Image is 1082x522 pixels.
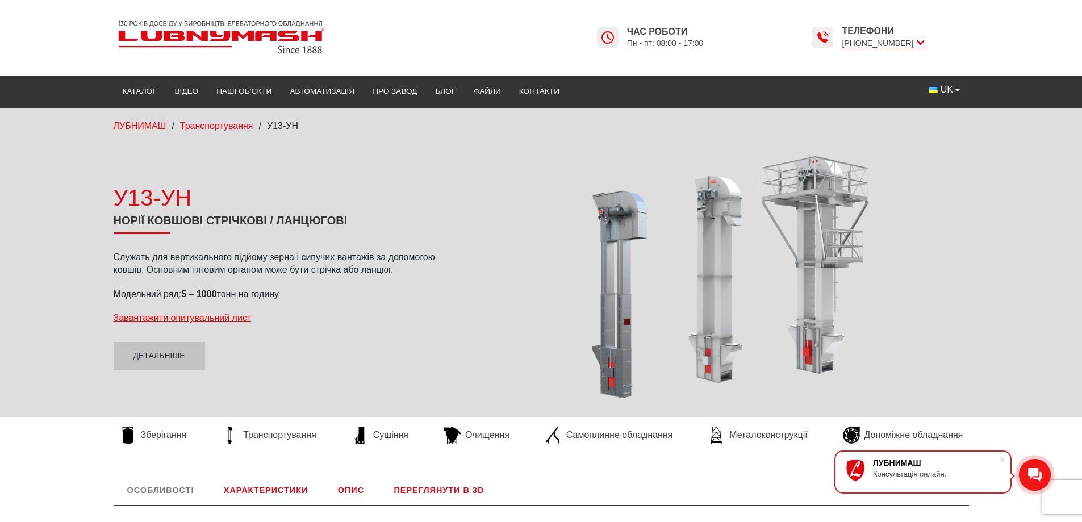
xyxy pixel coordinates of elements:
[729,429,807,441] span: Металоконструкції
[216,427,322,444] a: Транспортування
[210,475,321,505] a: Характеристики
[627,38,704,49] span: Пн - пт: 08:00 - 17:00
[873,470,999,478] div: Консультація онлайн.
[243,429,316,441] span: Транспортування
[324,475,378,505] a: Опис
[114,182,460,214] div: У13-УН
[114,427,193,444] a: Зберігання
[114,313,252,323] a: Завантажити опитувальний лист
[929,87,938,93] img: Українська
[627,26,704,38] span: Час роботи
[373,429,408,441] span: Сушіння
[207,79,281,104] a: Наші об’єкти
[438,427,515,444] a: Очищення
[114,121,166,131] a: ЛУБНИМАШ
[873,458,999,467] div: ЛУБНИМАШ
[346,427,414,444] a: Сушіння
[816,31,829,44] img: Lubnymash time icon
[566,429,672,441] span: Самоплинне обладнання
[426,79,465,104] a: Блог
[364,79,426,104] a: Про завод
[465,79,510,104] a: Файли
[842,37,924,49] span: [PHONE_NUMBER]
[837,427,969,444] a: Допоміжне обладнання
[114,288,460,300] p: Модельний ряд: тонн на годину
[172,121,174,131] span: /
[114,475,208,505] a: Особливості
[864,429,963,441] span: Допоміжне обладнання
[141,429,187,441] span: Зберігання
[381,475,498,505] a: Переглянути в 3D
[114,16,329,59] img: Lubnymash
[941,83,953,96] span: UK
[920,79,968,101] button: UK
[114,214,460,234] h1: Норії ковшові стрічкові / ланцюгові
[465,429,509,441] span: Очищення
[180,121,253,131] a: Транспортування
[166,79,208,104] a: Відео
[539,427,678,444] a: Самоплинне обладнання
[842,25,924,37] span: Телефони
[114,342,205,370] a: Детальніше
[281,79,364,104] a: Автоматизація
[114,79,166,104] a: Каталог
[114,251,460,277] p: Служать для вертикального підйому зерна і сипучих вантажів за допомогою ковшів. Основним тяговим ...
[267,121,298,131] span: У13-УН
[510,79,569,104] a: Контакти
[601,31,615,44] img: Lubnymash time icon
[702,427,813,444] a: Металоконструкції
[181,289,216,299] strong: 5 – 1000
[259,121,261,131] span: /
